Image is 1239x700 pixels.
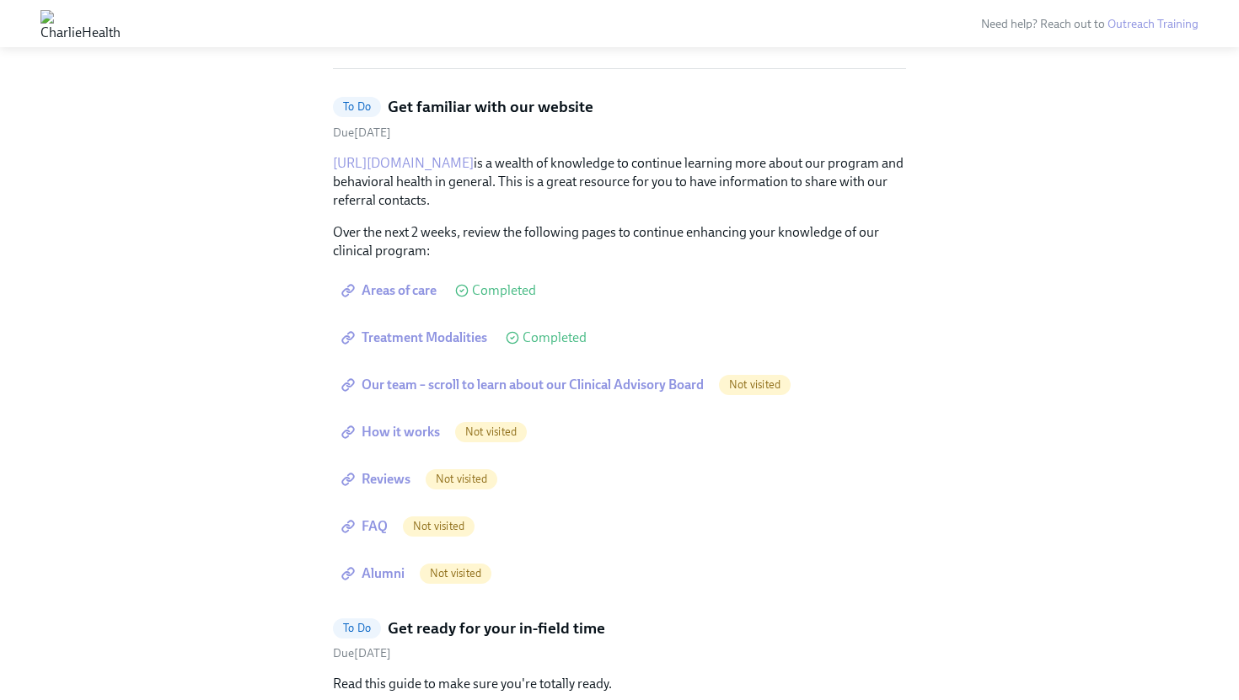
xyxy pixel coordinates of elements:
a: Areas of care [333,274,448,307]
p: Over the next 2 weeks, review the following pages to continue enhancing your knowledge of our cli... [333,223,906,260]
a: Treatment Modalities [333,321,499,355]
span: Reviews [345,471,410,488]
span: Completed [472,284,536,297]
span: How it works [345,424,440,441]
span: Not visited [420,567,491,580]
span: Not visited [455,425,527,438]
span: Friday, October 10th 2025, 10:00 am [333,646,391,660]
span: Not visited [403,520,475,532]
span: Need help? Reach out to [981,17,1199,31]
a: Our team – scroll to learn about our Clinical Advisory Board [333,368,716,402]
img: CharlieHealth [40,10,121,37]
span: Completed [523,331,587,345]
span: FAQ [345,518,388,535]
span: Not visited [719,378,791,391]
p: Read this guide to make sure you're totally ready. [333,675,906,693]
a: To DoGet familiar with our websiteDue[DATE] [333,96,906,141]
a: [URL][DOMAIN_NAME] [333,155,474,171]
a: How it works [333,415,452,449]
h5: Get ready for your in-field time [388,617,605,639]
span: Alumni [345,565,405,582]
span: Areas of care [345,282,437,299]
span: Not visited [426,473,497,485]
span: To Do [333,100,381,113]
p: is a wealth of knowledge to continue learning more about our program and behavioral health in gen... [333,154,906,210]
a: Outreach Training [1108,17,1199,31]
a: To DoGet ready for your in-field timeDue[DATE] [333,617,906,662]
a: Alumni [333,557,416,590]
span: Treatment Modalities [345,329,487,346]
span: Our team – scroll to learn about our Clinical Advisory Board [345,377,704,393]
h5: Get familiar with our website [388,96,593,118]
span: To Do [333,622,381,634]
a: Reviews [333,462,422,496]
a: FAQ [333,510,400,543]
span: Thursday, October 9th 2025, 10:00 am [333,126,391,140]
